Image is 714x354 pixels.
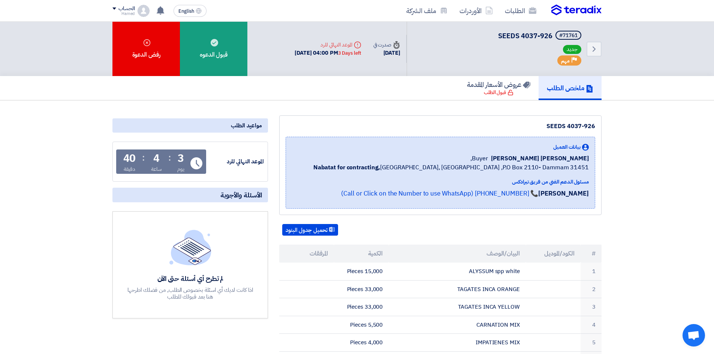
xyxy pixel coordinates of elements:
td: 2 [581,280,602,298]
a: ملف الشركة [400,2,454,19]
img: Teradix logo [551,4,602,16]
div: مسئول الدعم الفني من فريق تيرادكس [313,178,589,186]
td: 1 [581,263,602,280]
td: 3 [581,298,602,316]
div: : [142,151,145,164]
div: الموعد النهائي للرد [295,41,361,49]
td: CARNATION MIX [389,316,525,334]
th: الكمية [334,245,389,263]
span: بيانات العميل [553,143,581,151]
div: الحساب [118,6,135,12]
a: عروض الأسعار المقدمة قبول الطلب [459,76,539,100]
span: English [178,9,194,14]
a: الأوردرات [454,2,499,19]
td: 15,000 Pieces [334,263,389,280]
h5: ملخص الطلب [547,84,593,92]
div: دقيقة [124,165,135,173]
div: SEEDS 4037-926 [286,122,595,131]
th: # [581,245,602,263]
div: Hamed [112,12,135,16]
div: الموعد النهائي للرد [208,157,264,166]
img: empty_state_list.svg [169,230,211,265]
div: اذا كانت لديك أي اسئلة بخصوص الطلب, من فضلك اطرحها هنا بعد قبولك للطلب [127,287,254,300]
td: 33,000 Pieces [334,280,389,298]
a: ملخص الطلب [539,76,602,100]
td: 5 [581,334,602,352]
div: 3 [178,153,184,164]
td: 5,500 Pieces [334,316,389,334]
span: [GEOGRAPHIC_DATA], [GEOGRAPHIC_DATA] ,P.O Box 2110- Dammam 31451 [313,163,589,172]
button: تحميل جدول البنود [282,224,338,236]
span: الأسئلة والأجوبة [220,191,262,199]
div: قبول الدعوه [180,22,247,76]
strong: [PERSON_NAME] [538,189,589,198]
div: صدرت في [373,41,400,49]
span: SEEDS 4037-926 [498,31,552,41]
span: مهم [561,57,570,64]
div: #71761 [559,33,578,38]
div: Open chat [683,324,705,347]
a: 📞 [PHONE_NUMBER] (Call or Click on the Number to use WhatsApp) [341,189,538,198]
a: الطلبات [499,2,542,19]
td: IMPATIENES MIX [389,334,525,352]
img: profile_test.png [138,5,150,17]
div: 4 [153,153,160,164]
div: ساعة [151,165,162,173]
div: [DATE] [373,49,400,57]
td: 4,000 Pieces [334,334,389,352]
span: [PERSON_NAME] [PERSON_NAME] [491,154,589,163]
div: [DATE] 04:00 PM [295,49,361,57]
td: TAGATES INCA YELLOW [389,298,525,316]
th: الكود/الموديل [526,245,581,263]
div: مواعيد الطلب [112,118,268,133]
td: TAGATES INCA ORANGE [389,280,525,298]
button: English [174,5,207,17]
td: 4 [581,316,602,334]
div: لم تطرح أي أسئلة حتى الآن [127,274,254,283]
h5: SEEDS 4037-926 [498,31,583,41]
h5: عروض الأسعار المقدمة [467,80,530,89]
div: رفض الدعوة [112,22,180,76]
div: : [168,151,171,164]
div: 40 [123,153,136,164]
span: Buyer, [470,154,488,163]
div: 3 Days left [338,49,361,57]
b: Nabatat for contracting, [313,163,380,172]
td: ALYSSUM spp white [389,263,525,280]
div: قبول الطلب [484,89,513,96]
span: جديد [563,45,581,54]
th: المرفقات [279,245,334,263]
div: يوم [177,165,184,173]
th: البيان/الوصف [389,245,525,263]
td: 33,000 Pieces [334,298,389,316]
